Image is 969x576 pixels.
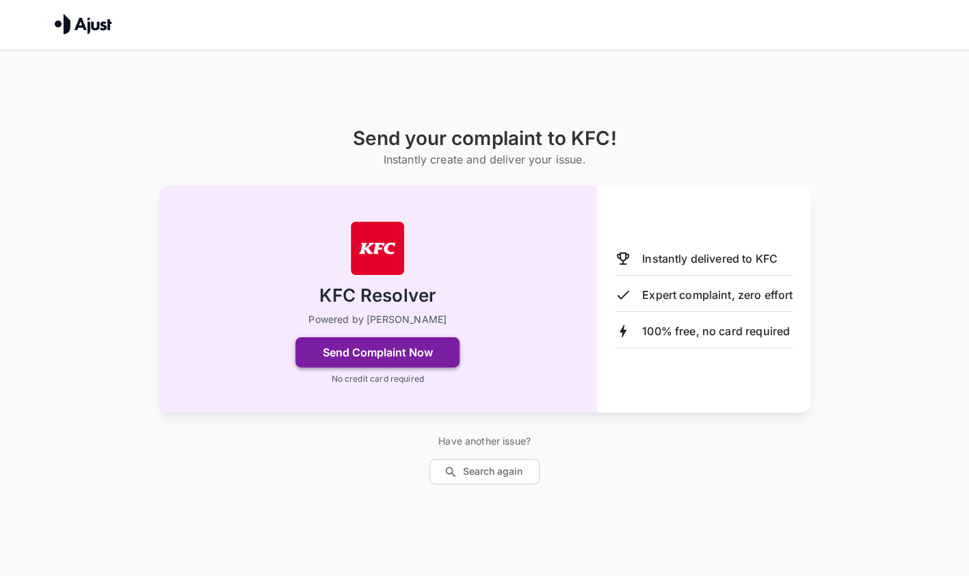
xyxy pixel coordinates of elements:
[331,373,423,385] p: No credit card required
[352,127,616,150] h1: Send your complaint to KFC!
[642,323,790,339] p: 100% free, no card required
[308,313,447,326] p: Powered by [PERSON_NAME]
[319,284,436,308] h2: KFC Resolver
[350,221,405,276] img: KFC
[642,250,778,267] p: Instantly delivered to KFC
[55,14,112,34] img: Ajust
[352,150,616,169] h6: Instantly create and deliver your issue.
[295,337,460,367] button: Send Complaint Now
[642,287,793,303] p: Expert complaint, zero effort
[429,459,540,484] button: Search again
[429,434,540,448] p: Have another issue?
